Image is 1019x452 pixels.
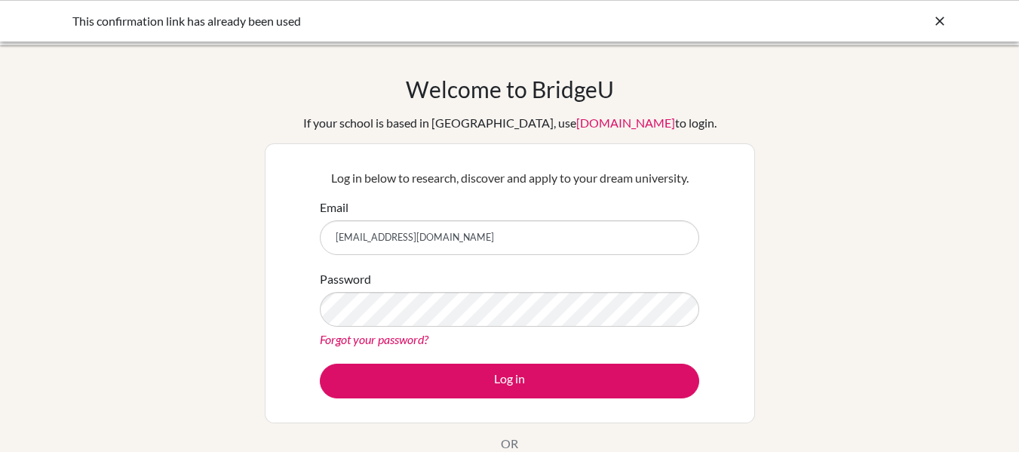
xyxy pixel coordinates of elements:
[320,364,699,398] button: Log in
[576,115,675,130] a: [DOMAIN_NAME]
[406,75,614,103] h1: Welcome to BridgeU
[320,332,428,346] a: Forgot your password?
[320,198,348,217] label: Email
[303,114,717,132] div: If your school is based in [GEOGRAPHIC_DATA], use to login.
[320,169,699,187] p: Log in below to research, discover and apply to your dream university.
[72,12,721,30] div: This confirmation link has already been used
[320,270,371,288] label: Password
